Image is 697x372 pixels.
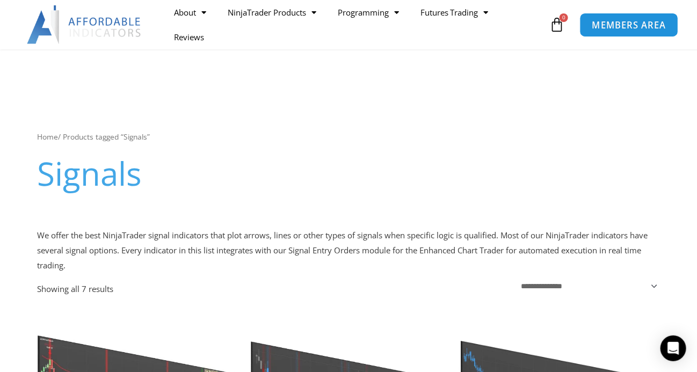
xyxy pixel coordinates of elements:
[27,5,142,44] img: LogoAI | Affordable Indicators – NinjaTrader
[37,228,660,273] p: We offer the best NinjaTrader signal indicators that plot arrows, lines or other types of signals...
[515,277,660,295] select: Shop order
[37,132,58,142] a: Home
[37,151,660,196] h1: Signals
[660,335,686,361] div: Open Intercom Messenger
[579,12,678,37] a: MEMBERS AREA
[592,20,666,30] span: MEMBERS AREA
[533,9,580,40] a: 0
[37,285,113,293] p: Showing all 7 results
[560,13,568,22] span: 0
[37,130,660,144] nav: Breadcrumb
[163,25,215,49] a: Reviews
